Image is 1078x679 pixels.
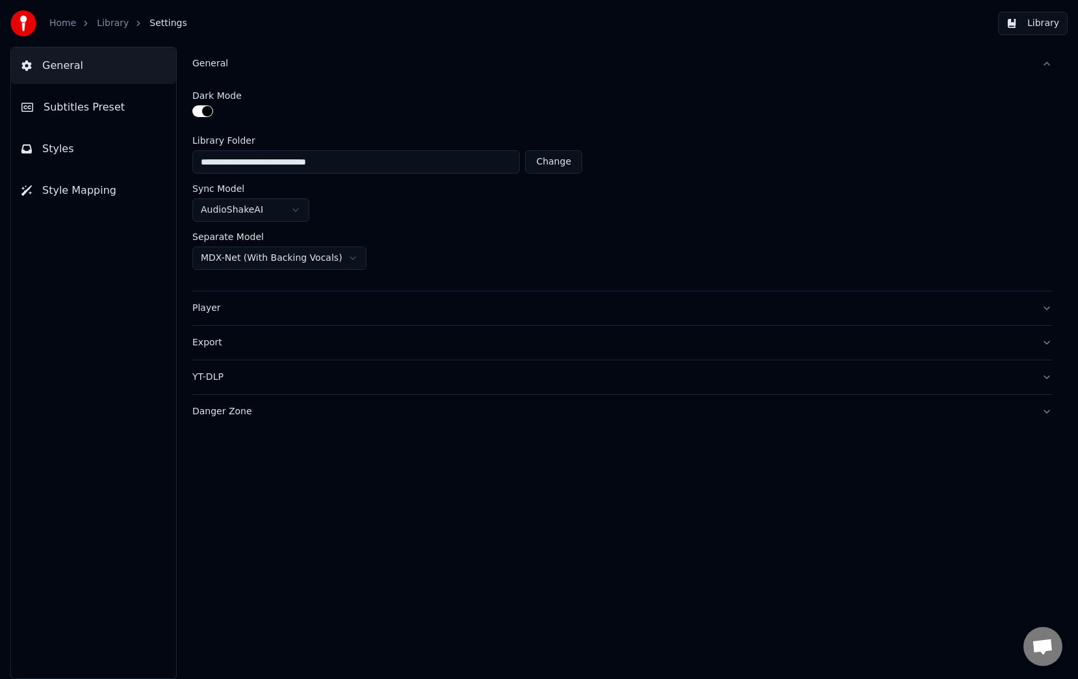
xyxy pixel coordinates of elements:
label: Separate Model [192,232,264,241]
label: Sync Model [192,184,244,193]
button: Styles [11,131,176,167]
a: Home [49,17,76,30]
span: Settings [149,17,186,30]
button: General [11,47,176,84]
div: Player [192,302,1031,315]
button: YT-DLP [192,360,1052,394]
nav: breadcrumb [49,17,187,30]
img: youka [10,10,36,36]
a: Library [97,17,129,30]
button: Subtitles Preset [11,89,176,126]
button: Style Mapping [11,172,176,209]
div: YT-DLP [192,371,1031,384]
div: Open chat [1023,627,1062,666]
label: Library Folder [192,136,582,145]
button: Export [192,326,1052,360]
span: Style Mapping [42,183,116,198]
div: Export [192,336,1031,349]
button: General [192,47,1052,81]
label: Dark Mode [192,91,242,100]
button: Library [998,12,1068,35]
button: Change [525,150,582,174]
div: Danger Zone [192,405,1031,418]
div: General [192,57,1031,70]
span: General [42,58,83,73]
button: Player [192,291,1052,325]
span: Styles [42,141,74,157]
div: General [192,81,1052,291]
span: Subtitles Preset [44,100,125,115]
button: Danger Zone [192,395,1052,429]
